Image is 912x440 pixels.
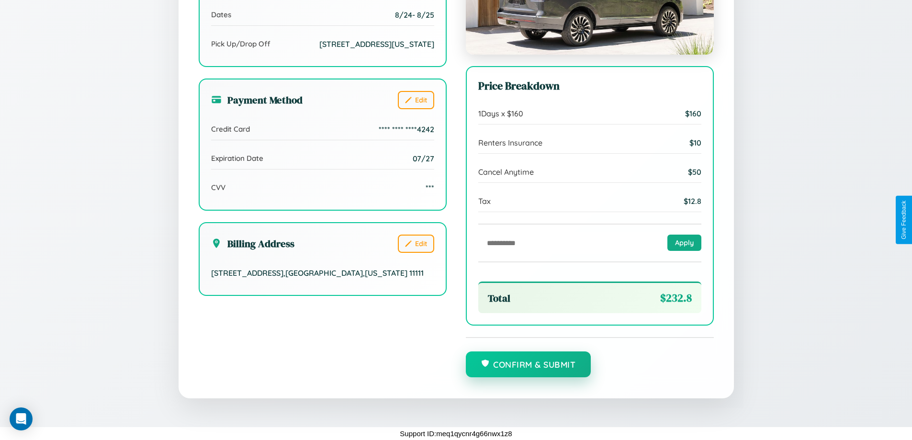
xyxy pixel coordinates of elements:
[211,124,250,134] span: Credit Card
[689,138,701,147] span: $ 10
[478,167,534,177] span: Cancel Anytime
[211,93,303,107] h3: Payment Method
[660,291,692,305] span: $ 232.8
[211,154,263,163] span: Expiration Date
[211,237,294,250] h3: Billing Address
[488,291,510,305] span: Total
[478,79,701,93] h3: Price Breakdown
[211,183,225,192] span: CVV
[395,10,434,20] span: 8 / 24 - 8 / 25
[478,109,523,118] span: 1 Days x $ 160
[211,10,231,19] span: Dates
[684,196,701,206] span: $ 12.8
[685,109,701,118] span: $ 160
[10,407,33,430] div: Open Intercom Messenger
[478,138,542,147] span: Renters Insurance
[688,167,701,177] span: $ 50
[667,235,701,251] button: Apply
[901,201,907,239] div: Give Feedback
[478,196,491,206] span: Tax
[398,91,434,109] button: Edit
[413,154,434,163] span: 07/27
[211,39,270,48] span: Pick Up/Drop Off
[319,39,434,49] span: [STREET_ADDRESS][US_STATE]
[398,235,434,253] button: Edit
[466,351,591,377] button: Confirm & Submit
[400,427,512,440] p: Support ID: meq1qycnr4g66nwx1z8
[211,268,424,278] span: [STREET_ADDRESS] , [GEOGRAPHIC_DATA] , [US_STATE] 11111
